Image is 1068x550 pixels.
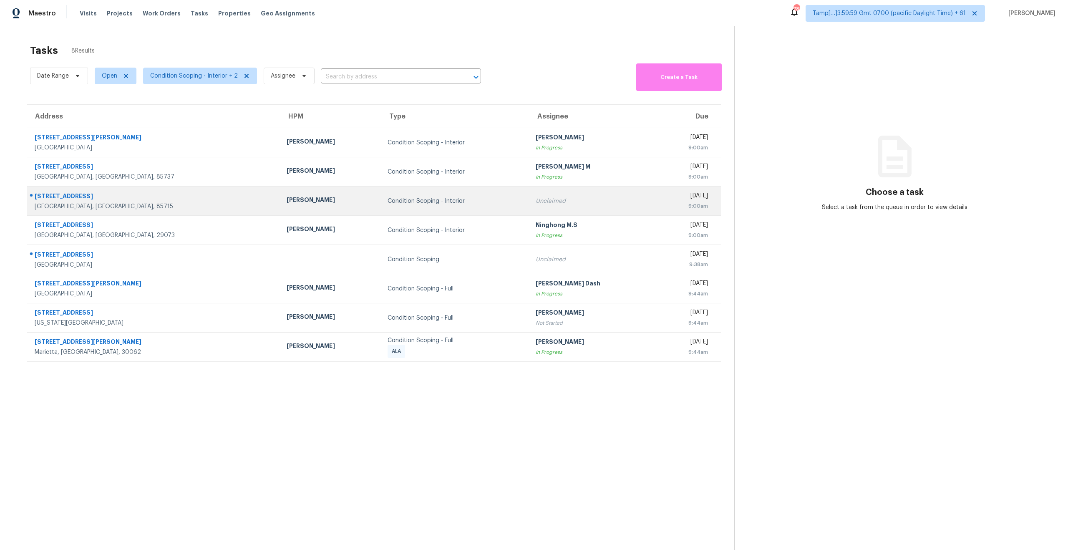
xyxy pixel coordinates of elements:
[663,202,708,210] div: 9:00am
[287,167,374,177] div: [PERSON_NAME]
[815,203,975,212] div: Select a task from the queue in order to view details
[663,338,708,348] div: [DATE]
[35,348,273,356] div: Marietta, [GEOGRAPHIC_DATA], 30062
[536,197,650,205] div: Unclaimed
[663,144,708,152] div: 9:00am
[663,250,708,260] div: [DATE]
[35,231,273,240] div: [GEOGRAPHIC_DATA], [GEOGRAPHIC_DATA], 29073
[536,144,650,152] div: In Progress
[536,279,650,290] div: [PERSON_NAME] Dash
[35,319,273,327] div: [US_STATE][GEOGRAPHIC_DATA]
[37,72,69,80] span: Date Range
[280,105,381,128] th: HPM
[536,348,650,356] div: In Progress
[663,192,708,202] div: [DATE]
[813,9,966,18] span: Tamp[…]3:59:59 Gmt 0700 (pacific Daylight Time) + 61
[150,72,238,80] span: Condition Scoping - Interior + 2
[35,144,273,152] div: [GEOGRAPHIC_DATA]
[287,137,374,148] div: [PERSON_NAME]
[388,226,522,235] div: Condition Scoping - Interior
[663,162,708,173] div: [DATE]
[663,290,708,298] div: 9:44am
[536,133,650,144] div: [PERSON_NAME]
[536,290,650,298] div: In Progress
[28,9,56,18] span: Maestro
[35,221,273,231] div: [STREET_ADDRESS]
[35,308,273,319] div: [STREET_ADDRESS]
[381,105,529,128] th: Type
[35,250,273,261] div: [STREET_ADDRESS]
[470,71,482,83] button: Open
[388,255,522,264] div: Condition Scoping
[866,188,924,197] h3: Choose a task
[107,9,133,18] span: Projects
[287,196,374,206] div: [PERSON_NAME]
[636,63,722,91] button: Create a Task
[35,290,273,298] div: [GEOGRAPHIC_DATA]
[321,71,458,83] input: Search by address
[536,221,650,231] div: Ninghong M.S
[663,308,708,319] div: [DATE]
[35,133,273,144] div: [STREET_ADDRESS][PERSON_NAME]
[657,105,721,128] th: Due
[388,285,522,293] div: Condition Scoping - Full
[663,319,708,327] div: 9:44am
[271,72,295,80] span: Assignee
[287,342,374,352] div: [PERSON_NAME]
[663,133,708,144] div: [DATE]
[287,313,374,323] div: [PERSON_NAME]
[536,308,650,319] div: [PERSON_NAME]
[536,173,650,181] div: In Progress
[1005,9,1055,18] span: [PERSON_NAME]
[536,162,650,173] div: [PERSON_NAME] M
[663,279,708,290] div: [DATE]
[35,338,273,348] div: [STREET_ADDRESS][PERSON_NAME]
[30,46,58,55] h2: Tasks
[388,168,522,176] div: Condition Scoping - Interior
[261,9,315,18] span: Geo Assignments
[35,279,273,290] div: [STREET_ADDRESS][PERSON_NAME]
[388,139,522,147] div: Condition Scoping - Interior
[80,9,97,18] span: Visits
[536,255,650,264] div: Unclaimed
[71,47,95,55] span: 8 Results
[191,10,208,16] span: Tasks
[536,338,650,348] div: [PERSON_NAME]
[536,231,650,240] div: In Progress
[287,283,374,294] div: [PERSON_NAME]
[388,314,522,322] div: Condition Scoping - Full
[388,197,522,205] div: Condition Scoping - Interior
[388,336,522,345] div: Condition Scoping - Full
[35,162,273,173] div: [STREET_ADDRESS]
[35,202,273,211] div: [GEOGRAPHIC_DATA], [GEOGRAPHIC_DATA], 85715
[35,261,273,269] div: [GEOGRAPHIC_DATA]
[218,9,251,18] span: Properties
[35,173,273,181] div: [GEOGRAPHIC_DATA], [GEOGRAPHIC_DATA], 85737
[392,347,404,356] span: ALA
[35,192,273,202] div: [STREET_ADDRESS]
[663,348,708,356] div: 9:44am
[663,231,708,240] div: 9:00am
[640,73,718,82] span: Create a Task
[536,319,650,327] div: Not Started
[27,105,280,128] th: Address
[102,72,117,80] span: Open
[529,105,657,128] th: Assignee
[663,221,708,231] div: [DATE]
[143,9,181,18] span: Work Orders
[663,173,708,181] div: 9:00am
[287,225,374,235] div: [PERSON_NAME]
[793,5,799,13] div: 785
[663,260,708,269] div: 9:38am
